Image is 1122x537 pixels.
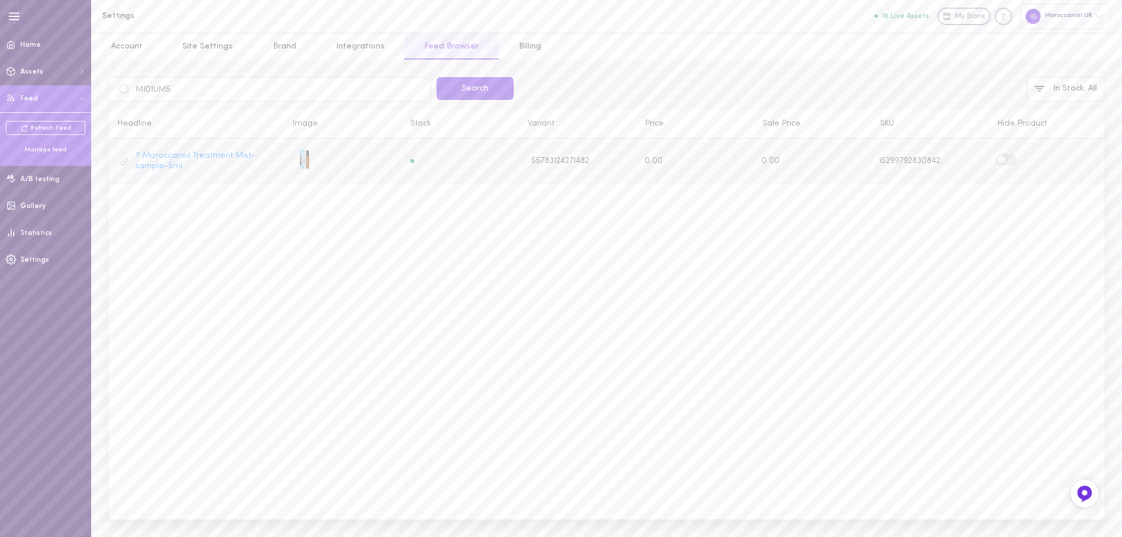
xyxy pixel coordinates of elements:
[20,68,43,75] span: Assets
[253,33,316,60] a: Brand
[20,230,52,237] span: Statistics
[437,77,514,100] button: Search
[871,119,989,129] div: SKU
[645,157,663,165] span: 0.00
[875,12,937,20] a: 16 Live Assets
[761,157,780,165] span: 0.00
[20,203,46,210] span: Gallery
[109,119,284,129] div: Headline
[284,119,401,129] div: Image
[136,151,275,172] a: ? Moroccanoil Treatment Mist-sample-5ml
[316,33,404,60] a: Integrations
[995,8,1012,25] div: Knowledge center
[955,12,985,22] span: My Store
[91,33,162,60] a: Account
[937,8,991,25] a: My Store
[875,12,929,20] button: 16 Live Assets
[20,176,60,183] span: A/B testing
[20,257,49,264] span: Settings
[1020,4,1111,29] div: Moroccanoil UK
[102,12,295,20] h1: Settings
[404,33,498,60] a: Feed Browser
[401,119,519,129] div: Stock
[519,119,636,129] div: Variant
[20,95,38,102] span: Feed
[499,33,561,60] a: Billing
[6,145,85,154] div: Manage feed
[531,156,589,167] span: 55783124271482
[1076,485,1093,503] img: Feedback Button
[989,119,1106,129] div: Hide Product
[20,41,41,48] span: Home
[636,119,754,129] div: Price
[879,157,940,165] span: 15299792830842
[109,77,431,102] input: Search
[754,119,871,129] div: Sale Price
[6,121,85,135] a: Refresh Feed
[1027,77,1104,102] button: In Stock: All
[162,33,252,60] a: Site Settings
